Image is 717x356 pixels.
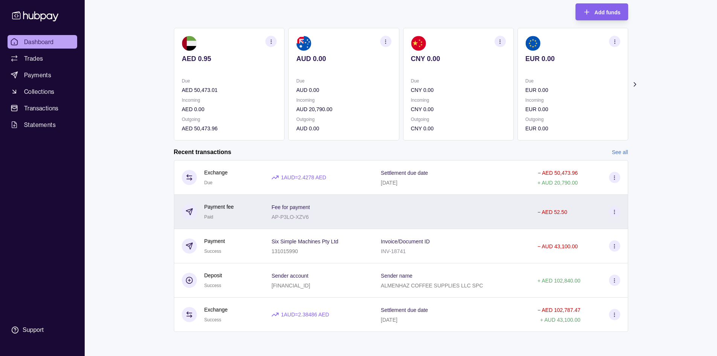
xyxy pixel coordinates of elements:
[296,124,391,133] p: AUD 0.00
[411,77,505,85] p: Due
[537,209,567,215] p: − AED 52.50
[411,36,426,51] img: cn
[24,87,54,96] span: Collections
[612,148,628,156] a: See all
[381,307,428,313] p: Settlement due date
[381,317,397,323] p: [DATE]
[182,124,277,133] p: AED 50,473.96
[537,243,578,249] p: − AUD 43,100.00
[271,248,298,254] p: 131015990
[381,180,397,186] p: [DATE]
[575,3,628,20] button: Add funds
[271,283,310,289] p: [FINANCIAL_ID]
[296,105,391,113] p: AUD 20,790.00
[411,55,505,63] p: CNY 0.00
[8,52,77,65] a: Trades
[8,101,77,115] a: Transactions
[271,273,308,279] p: Sender account
[296,55,391,63] p: AUD 0.00
[537,307,580,313] p: − AED 102,787.47
[411,124,505,133] p: CNY 0.00
[594,9,620,15] span: Add funds
[204,203,234,211] p: Payment fee
[8,85,77,98] a: Collections
[182,115,277,124] p: Outgoing
[381,283,483,289] p: ALMENHAZ COFFEE SUPPLIES LLC SPC
[525,77,620,85] p: Due
[204,306,228,314] p: Exchange
[271,204,310,210] p: Fee for payment
[411,105,505,113] p: CNY 0.00
[281,173,326,182] p: 1 AUD = 2.4278 AED
[296,36,311,51] img: au
[8,68,77,82] a: Payments
[204,249,221,254] span: Success
[296,115,391,124] p: Outgoing
[182,77,277,85] p: Due
[296,96,391,104] p: Incoming
[24,54,43,63] span: Trades
[296,77,391,85] p: Due
[23,326,44,334] div: Support
[204,168,228,177] p: Exchange
[538,170,578,176] p: − AED 50,473.96
[411,115,505,124] p: Outgoing
[296,86,391,94] p: AUD 0.00
[525,36,540,51] img: eu
[525,55,620,63] p: EUR 0.00
[204,317,221,322] span: Success
[540,317,580,323] p: + AUD 43,100.00
[182,86,277,94] p: AED 50,473.01
[24,120,56,129] span: Statements
[281,310,329,319] p: 1 AUD = 2.38486 AED
[525,115,620,124] p: Outgoing
[525,96,620,104] p: Incoming
[381,170,428,176] p: Settlement due date
[525,124,620,133] p: EUR 0.00
[24,37,54,46] span: Dashboard
[182,55,277,63] p: AED 0.95
[525,86,620,94] p: EUR 0.00
[411,96,505,104] p: Incoming
[182,96,277,104] p: Incoming
[381,273,413,279] p: Sender name
[381,238,430,244] p: Invoice/Document ID
[24,70,51,79] span: Payments
[8,118,77,131] a: Statements
[24,104,59,113] span: Transactions
[8,322,77,338] a: Support
[204,283,221,288] span: Success
[204,180,213,185] span: Due
[204,271,222,280] p: Deposit
[8,35,77,49] a: Dashboard
[271,214,309,220] p: AP-P3LO-XZV6
[411,86,505,94] p: CNY 0.00
[271,238,338,244] p: Six Simple Machines Pty Ltd
[182,105,277,113] p: AED 0.00
[204,214,213,220] span: Paid
[537,180,578,186] p: + AUD 20,790.00
[182,36,197,51] img: ae
[537,278,580,284] p: + AED 102,840.00
[174,148,231,156] h2: Recent transactions
[525,105,620,113] p: EUR 0.00
[204,237,225,245] p: Payment
[381,248,406,254] p: INV-18741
